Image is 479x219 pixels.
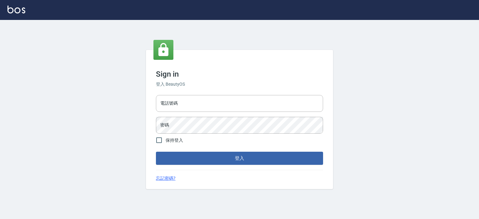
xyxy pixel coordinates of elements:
[156,70,323,79] h3: Sign in
[156,81,323,88] h6: 登入 BeautyOS
[7,6,25,13] img: Logo
[166,137,183,144] span: 保持登入
[156,152,323,165] button: 登入
[156,175,176,182] a: 忘記密碼?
